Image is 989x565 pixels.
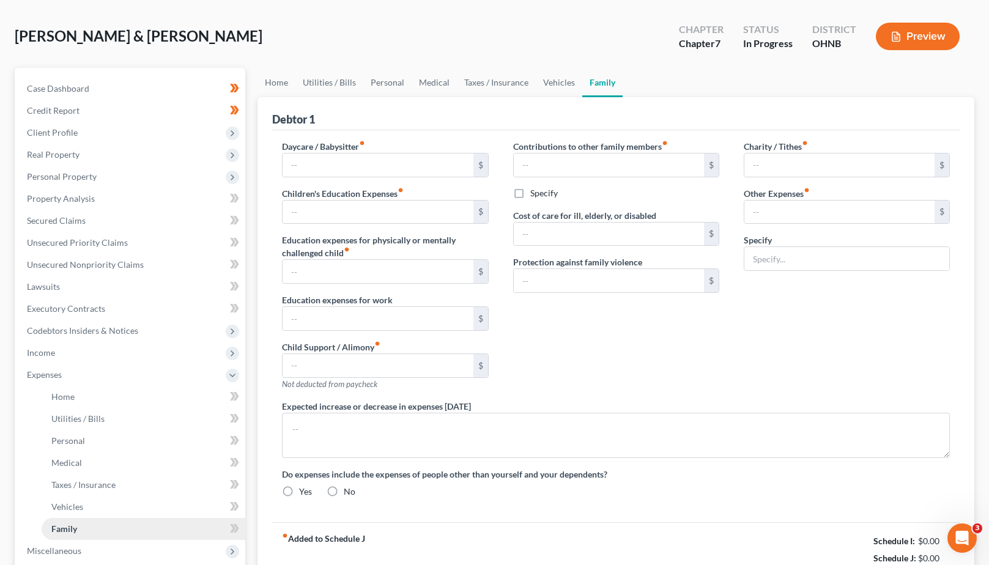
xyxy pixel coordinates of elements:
[473,153,488,177] div: $
[513,140,668,153] label: Contributions to other family members
[282,468,950,481] label: Do expenses include the expenses of people other than yourself and your dependents?
[15,27,262,45] span: [PERSON_NAME] & [PERSON_NAME]
[42,474,245,496] a: Taxes / Insurance
[17,276,245,298] a: Lawsuits
[51,479,116,490] span: Taxes / Insurance
[27,303,105,314] span: Executory Contracts
[744,140,808,153] label: Charity / Tithes
[876,23,960,50] button: Preview
[282,533,288,539] i: fiber_manual_record
[51,457,82,468] span: Medical
[42,452,245,474] a: Medical
[812,23,856,37] div: District
[27,83,89,94] span: Case Dashboard
[513,256,642,268] label: Protection against family violence
[802,140,808,146] i: fiber_manual_record
[743,23,793,37] div: Status
[283,260,473,283] input: --
[42,408,245,430] a: Utilities / Bills
[744,153,935,177] input: --
[514,269,704,292] input: --
[344,246,350,253] i: fiber_manual_record
[530,187,558,199] label: Specify
[514,153,704,177] input: --
[473,260,488,283] div: $
[873,536,915,546] strong: Schedule I:
[283,354,473,377] input: --
[744,247,949,270] input: Specify...
[935,153,949,177] div: $
[42,430,245,452] a: Personal
[295,68,363,97] a: Utilities / Bills
[51,391,75,402] span: Home
[473,201,488,224] div: $
[257,68,295,97] a: Home
[27,369,62,380] span: Expenses
[27,193,95,204] span: Property Analysis
[272,112,315,127] div: Debtor 1
[17,100,245,122] a: Credit Report
[283,153,473,177] input: --
[918,552,950,564] div: $0.00
[704,153,719,177] div: $
[918,535,950,547] div: $0.00
[51,413,105,424] span: Utilities / Bills
[27,171,97,182] span: Personal Property
[513,209,656,222] label: Cost of care for ill, elderly, or disabled
[42,386,245,408] a: Home
[27,215,86,226] span: Secured Claims
[17,232,245,254] a: Unsecured Priority Claims
[27,149,80,160] span: Real Property
[412,68,457,97] a: Medical
[51,435,85,446] span: Personal
[359,140,365,146] i: fiber_manual_record
[27,325,138,336] span: Codebtors Insiders & Notices
[679,37,724,51] div: Chapter
[743,37,793,51] div: In Progress
[473,354,488,377] div: $
[27,105,80,116] span: Credit Report
[17,298,245,320] a: Executory Contracts
[17,188,245,210] a: Property Analysis
[662,140,668,146] i: fiber_manual_record
[282,234,488,259] label: Education expenses for physically or mentally challenged child
[282,187,404,200] label: Children's Education Expenses
[363,68,412,97] a: Personal
[299,486,312,498] label: Yes
[344,486,355,498] label: No
[17,78,245,100] a: Case Dashboard
[27,347,55,358] span: Income
[704,223,719,246] div: $
[804,187,810,193] i: fiber_manual_record
[17,254,245,276] a: Unsecured Nonpriority Claims
[873,553,916,563] strong: Schedule J:
[27,237,128,248] span: Unsecured Priority Claims
[374,341,380,347] i: fiber_manual_record
[51,501,83,512] span: Vehicles
[27,281,60,292] span: Lawsuits
[457,68,536,97] a: Taxes / Insurance
[282,140,365,153] label: Daycare / Babysitter
[398,187,404,193] i: fiber_manual_record
[812,37,856,51] div: OHNB
[744,187,810,200] label: Other Expenses
[282,341,380,353] label: Child Support / Alimony
[283,201,473,224] input: --
[744,201,935,224] input: --
[715,37,720,49] span: 7
[514,223,704,246] input: --
[27,259,144,270] span: Unsecured Nonpriority Claims
[42,518,245,540] a: Family
[282,400,471,413] label: Expected increase or decrease in expenses [DATE]
[283,307,473,330] input: --
[704,269,719,292] div: $
[972,523,982,533] span: 3
[744,234,772,246] label: Specify
[947,523,977,553] iframe: Intercom live chat
[27,545,81,556] span: Miscellaneous
[473,307,488,330] div: $
[42,496,245,518] a: Vehicles
[27,127,78,138] span: Client Profile
[935,201,949,224] div: $
[17,210,245,232] a: Secured Claims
